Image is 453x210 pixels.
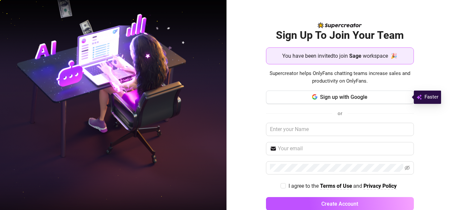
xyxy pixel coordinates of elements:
span: Create Account [321,201,358,207]
span: Faster [424,93,438,101]
span: I agree to the [289,183,320,189]
span: Supercreator helps OnlyFans chatting teams increase sales and productivity on OnlyFans. [266,70,414,85]
strong: Terms of Use [320,183,352,189]
strong: Sage [349,53,361,59]
h2: Sign Up To Join Your Team [266,29,414,42]
span: or [338,110,342,116]
span: eye-invisible [405,165,410,171]
button: Sign up with Google [266,91,414,104]
img: svg%3e [417,93,422,101]
span: Sign up with Google [320,94,367,100]
span: and [353,183,363,189]
a: Terms of Use [320,183,352,190]
img: logo-BBDzfeDw.svg [318,22,362,28]
span: workspace 🎉 [363,52,397,60]
span: You have been invited to join [282,52,348,60]
input: Enter your Name [266,123,414,136]
a: Privacy Policy [363,183,397,190]
input: Your email [278,145,410,153]
strong: Privacy Policy [363,183,397,189]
